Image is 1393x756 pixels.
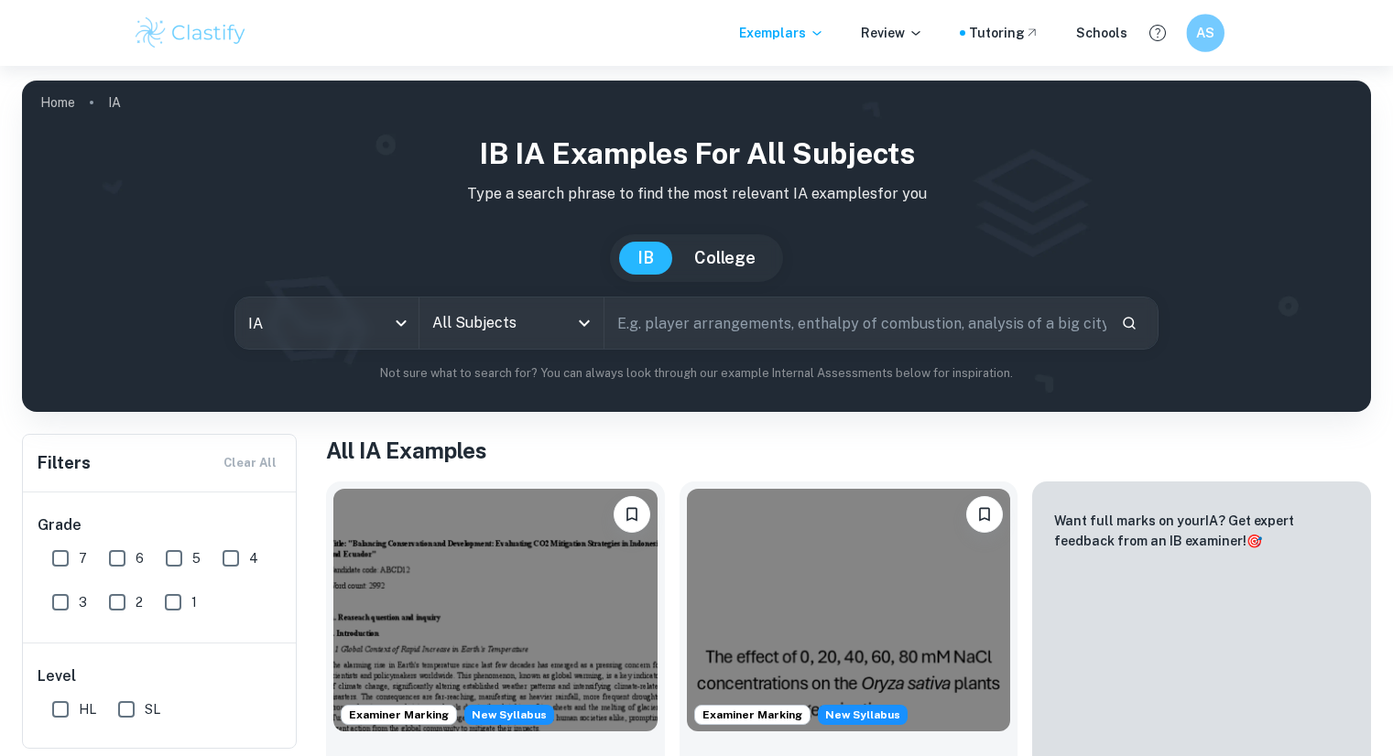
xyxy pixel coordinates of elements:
[37,364,1356,383] p: Not sure what to search for? You can always look through our example Internal Assessments below f...
[79,592,87,612] span: 3
[1142,17,1173,49] button: Help and Feedback
[966,496,1003,533] button: Bookmark
[40,90,75,115] a: Home
[192,548,201,568] span: 5
[818,705,908,725] div: Starting from the May 2026 session, the ESS IA requirements have changed. We created this exempla...
[249,548,258,568] span: 4
[136,548,144,568] span: 6
[676,242,774,275] button: College
[136,592,143,612] span: 2
[133,15,249,51] img: Clastify logo
[687,489,1011,731] img: ESS IA example thumbnail: To what extent do diPerent NaCl concentr
[1054,511,1349,551] p: Want full marks on your IA ? Get expert feedback from an IB examiner!
[342,707,456,723] span: Examiner Marking
[969,23,1039,43] a: Tutoring
[37,183,1356,205] p: Type a search phrase to find the most relevant IA examples for you
[604,297,1106,349] input: E.g. player arrangements, enthalpy of combustion, analysis of a big city...
[1186,14,1224,52] button: AS
[1114,308,1145,339] button: Search
[739,23,824,43] p: Exemplars
[464,705,554,725] span: New Syllabus
[191,592,197,612] span: 1
[1246,534,1262,548] span: 🎯
[464,705,554,725] div: Starting from the May 2026 session, the ESS IA requirements have changed. We created this exempla...
[38,514,283,536] h6: Grade
[614,496,650,533] button: Bookmark
[37,132,1356,176] h1: IB IA examples for all subjects
[22,81,1371,412] img: profile cover
[38,665,283,687] h6: Level
[79,548,87,568] span: 7
[818,705,908,725] span: New Syllabus
[326,434,1371,467] h1: All IA Examples
[38,450,91,476] h6: Filters
[619,242,672,275] button: IB
[79,699,96,719] span: HL
[571,310,597,336] button: Open
[333,489,658,731] img: ESS IA example thumbnail: To what extent do CO2 emissions contribu
[861,23,923,43] p: Review
[695,707,810,723] span: Examiner Marking
[235,297,419,349] div: IA
[108,92,121,113] p: IA
[1194,23,1216,44] h6: AS
[1076,23,1127,43] a: Schools
[145,699,160,719] span: SL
